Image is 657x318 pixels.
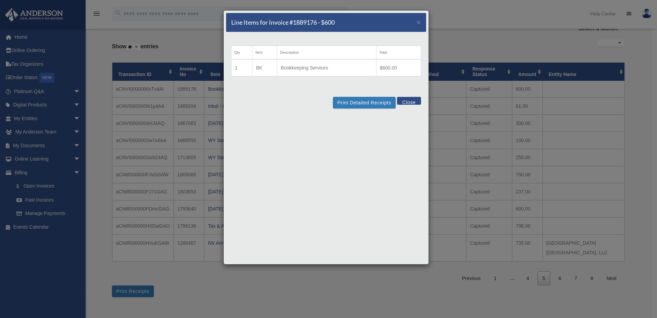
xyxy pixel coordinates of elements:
button: Close [417,18,421,26]
button: Close [397,97,421,105]
th: Total [376,46,421,60]
th: Item [252,46,277,60]
th: Qty [231,46,252,60]
td: BK [252,59,277,76]
th: Description [277,46,376,60]
span: × [417,18,421,26]
button: Print Detailed Receipts [333,97,396,109]
td: $600.00 [376,59,421,76]
td: 1 [231,59,252,76]
h5: Line Items for Invoice #1889176 - $600 [231,18,335,27]
td: Bookkeeping Services [277,59,376,76]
